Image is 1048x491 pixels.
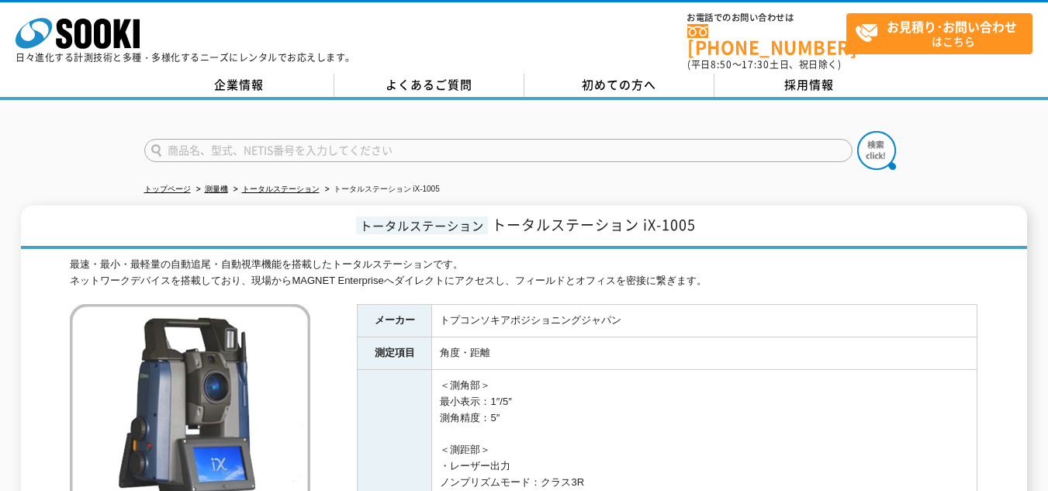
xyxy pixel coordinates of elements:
span: お電話でのお問い合わせは [687,13,846,22]
td: トプコンソキアポジショニングジャパン [432,305,977,337]
a: お見積り･お問い合わせはこちら [846,13,1032,54]
span: はこちら [855,14,1032,53]
span: 8:50 [711,57,732,71]
th: 測定項目 [358,337,432,370]
span: 17:30 [742,57,770,71]
div: 最速・最小・最軽量の自動追尾・自動視準機能を搭載したトータルステーションです。 ネットワークデバイスを搭載しており、現場からMAGNET Enterpriseへダイレクトにアクセスし、フィールド... [70,257,977,289]
a: 採用情報 [714,74,904,97]
a: 企業情報 [144,74,334,97]
span: (平日 ～ 土日、祝日除く) [687,57,841,71]
a: トップページ [144,185,191,193]
th: メーカー [358,305,432,337]
td: 角度・距離 [432,337,977,370]
a: トータルステーション [242,185,320,193]
a: 測量機 [205,185,228,193]
p: 日々進化する計測技術と多種・多様化するニーズにレンタルでお応えします。 [16,53,355,62]
li: トータルステーション iX-1005 [322,182,440,198]
a: [PHONE_NUMBER] [687,24,846,56]
span: トータルステーション [356,216,488,234]
span: トータルステーション iX-1005 [492,214,696,235]
a: 初めての方へ [524,74,714,97]
span: 初めての方へ [582,76,656,93]
a: よくあるご質問 [334,74,524,97]
strong: お見積り･お問い合わせ [887,17,1017,36]
input: 商品名、型式、NETIS番号を入力してください [144,139,853,162]
img: btn_search.png [857,131,896,170]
